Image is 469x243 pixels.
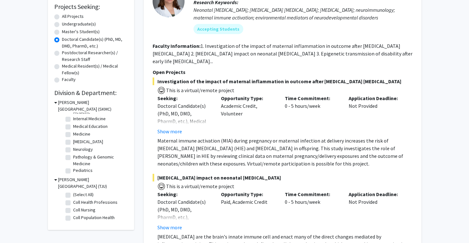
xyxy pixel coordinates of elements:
[62,36,128,49] label: Doctoral Candidate(s) (PhD, MD, DMD, PharmD, etc.)
[157,137,412,167] p: Maternal immune activation (MIA) during pregnancy or maternal infection at delivery increases the...
[165,87,234,93] span: This is a virtual/remote project
[349,94,403,102] p: Application Deadline:
[73,146,93,153] label: Neurology
[157,224,182,231] button: Show more
[221,190,275,198] p: Opportunity Type:
[62,76,76,83] label: Faculty
[157,190,212,198] p: Seeking:
[5,214,27,238] iframe: Chat
[153,77,412,85] span: Investigation of the impact of maternal inflammation in outcome after [MEDICAL_DATA] [MEDICAL_DATA]
[73,167,93,174] label: Pediatrics
[285,190,339,198] p: Time Commitment:
[153,43,200,49] b: Faculty Information:
[62,63,128,76] label: Medical Resident(s) / Medical Fellow(s)
[58,176,128,190] h3: [PERSON_NAME][GEOGRAPHIC_DATA] (TJU)
[280,94,344,135] div: 0 - 5 hours/week
[344,94,408,135] div: Not Provided
[153,174,412,181] span: [MEDICAL_DATA] impact on neonatal [MEDICAL_DATA]
[54,3,128,11] h2: Projects Seeking:
[216,94,280,135] div: Academic Credit, Volunteer
[73,207,95,213] label: Coll Nursing
[153,68,412,76] p: Open Projects
[73,191,94,198] label: (Select All)
[73,138,103,145] label: [MEDICAL_DATA]
[349,190,403,198] p: Application Deadline:
[165,183,234,189] span: This is a virtual/remote project
[157,102,212,140] div: Doctoral Candidate(s) (PhD, MD, DMD, PharmD, etc.), Medical Resident(s) / Medical Fellow(s)
[62,21,96,27] label: Undergraduate(s)
[221,94,275,102] p: Opportunity Type:
[216,190,280,231] div: Paid, Academic Credit
[73,199,117,206] label: Coll Health Professions
[193,24,243,34] mat-chip: Accepting Students
[157,128,182,135] button: Show more
[73,131,90,137] label: Medicine
[54,89,128,97] h2: Division & Department:
[58,99,128,113] h3: [PERSON_NAME][GEOGRAPHIC_DATA] (SKMC)
[73,123,108,130] label: Medical Education
[62,28,100,35] label: Master's Student(s)
[344,190,408,231] div: Not Provided
[62,13,84,20] label: All Projects
[153,43,412,64] fg-read-more: 1. Investigation of the impact of maternal inflammation in outcome after [MEDICAL_DATA] [MEDICAL_...
[157,94,212,102] p: Seeking:
[73,214,115,221] label: Coll Population Health
[62,49,128,63] label: Postdoctoral Researcher(s) / Research Staff
[280,190,344,231] div: 0 - 5 hours/week
[73,115,106,122] label: Internal Medicine
[193,6,412,21] div: Neonatal [MEDICAL_DATA]; [MEDICAL_DATA] [MEDICAL_DATA]; [MEDICAL_DATA]; neuroimmunology; maternal...
[73,154,126,167] label: Pathology & Genomic Medicine
[285,94,339,102] p: Time Commitment:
